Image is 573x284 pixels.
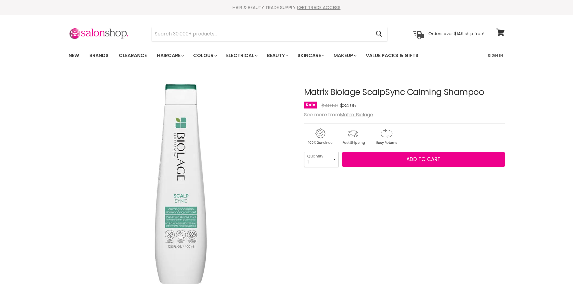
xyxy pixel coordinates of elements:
[428,31,484,36] p: Orders over $149 ship free!
[189,49,220,62] a: Colour
[298,4,340,11] a: GET TRADE ACCESS
[361,49,423,62] a: Value Packs & Gifts
[222,49,261,62] a: Electrical
[304,88,505,97] h1: Matrix Biolage ScalpSync Calming Shampoo
[329,49,360,62] a: Makeup
[114,49,151,62] a: Clearance
[340,102,356,109] span: $34.95
[85,49,113,62] a: Brands
[152,49,187,62] a: Haircare
[262,49,292,62] a: Beauty
[293,49,328,62] a: Skincare
[61,47,512,64] nav: Main
[304,111,373,118] span: See more from
[370,127,402,146] img: returns.gif
[64,49,84,62] a: New
[406,156,440,163] span: Add to cart
[322,102,338,109] span: $40.50
[152,27,387,41] form: Product
[371,27,387,41] button: Search
[304,102,317,108] span: Sale
[152,27,371,41] input: Search
[64,47,454,64] ul: Main menu
[342,152,505,167] button: Add to cart
[340,111,373,118] a: Matrix Biolage
[304,152,339,167] select: Quantity
[484,49,507,62] a: Sign In
[304,127,336,146] img: genuine.gif
[337,127,369,146] img: shipping.gif
[61,5,512,11] div: HAIR & BEAUTY TRADE SUPPLY |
